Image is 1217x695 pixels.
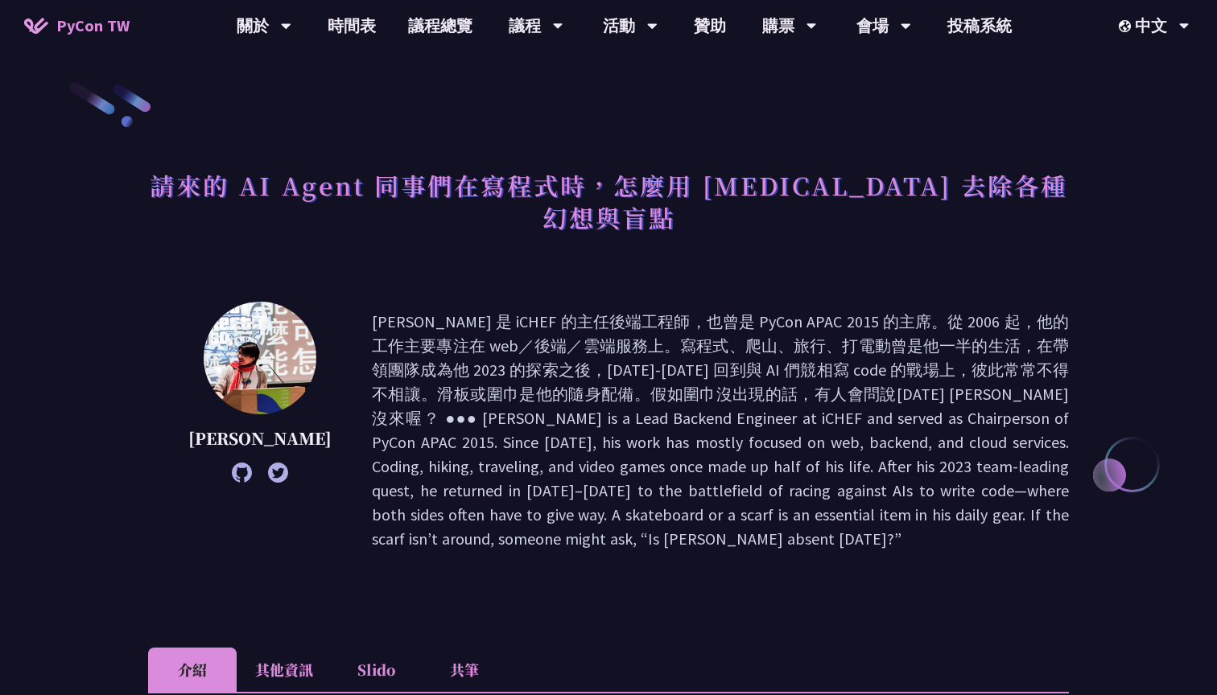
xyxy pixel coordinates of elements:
[56,14,130,38] span: PyCon TW
[8,6,146,46] a: PyCon TW
[188,426,332,450] p: [PERSON_NAME]
[1119,20,1135,32] img: Locale Icon
[204,302,316,414] img: Keith Yang
[420,648,509,692] li: 共筆
[148,648,237,692] li: 介紹
[332,648,420,692] li: Slido
[372,310,1069,551] p: [PERSON_NAME] 是 iCHEF 的主任後端工程師，也曾是 PyCon APAC 2015 的主席。從 2006 起，他的工作主要專注在 web／後端／雲端服務上。寫程式、爬山、旅行、...
[24,18,48,34] img: Home icon of PyCon TW 2025
[148,161,1069,241] h1: 請來的 AI Agent 同事們在寫程式時，怎麼用 [MEDICAL_DATA] 去除各種幻想與盲點
[237,648,332,692] li: 其他資訊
